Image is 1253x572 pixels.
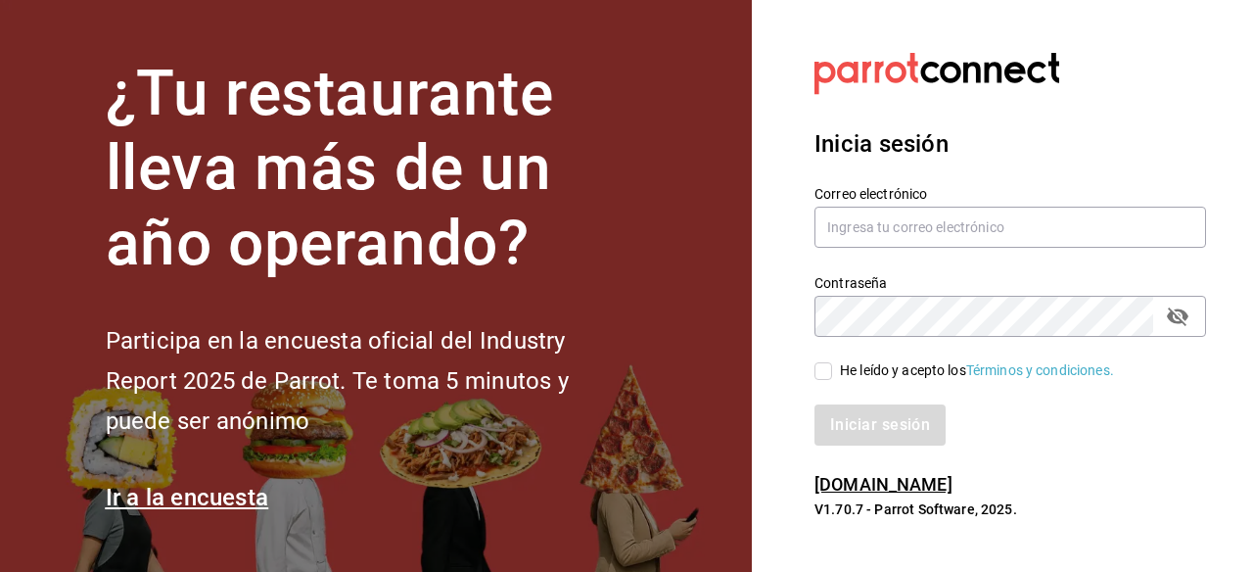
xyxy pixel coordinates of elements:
input: Ingresa tu correo electrónico [814,207,1206,248]
a: Ir a la encuesta [106,484,269,511]
h1: ¿Tu restaurante lleva más de un año operando? [106,57,634,282]
a: Términos y condiciones. [966,362,1114,378]
button: passwordField [1161,300,1194,333]
label: Contraseña [814,275,1206,289]
h3: Inicia sesión [814,126,1206,162]
div: He leído y acepto los [840,360,1114,381]
label: Correo electrónico [814,186,1206,200]
a: [DOMAIN_NAME] [814,474,952,495]
p: V1.70.7 - Parrot Software, 2025. [814,500,1206,519]
h2: Participa en la encuesta oficial del Industry Report 2025 de Parrot. Te toma 5 minutos y puede se... [106,321,634,441]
